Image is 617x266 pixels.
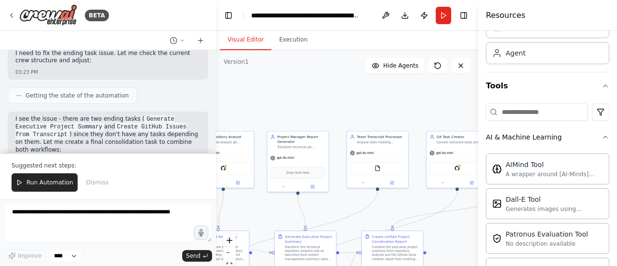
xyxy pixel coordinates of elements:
span: Run Automation [27,179,73,186]
div: Combine the executive project summary from repository analysis and the GitHub issue creation repo... [372,245,420,261]
div: A wrapper around [AI-Minds]([URL][DOMAIN_NAME]). Useful for when you need answers to questions fr... [506,170,603,178]
div: BETA [85,10,109,21]
span: Send [186,252,201,260]
button: Execution [271,30,315,50]
div: Convert extracted tasks and action items from team discussions into properly formatted GitHub iss... [437,140,485,144]
g: Edge from 360a3a4c-edab-4096-8d1e-fef0dbcd4e76 to 45483c04-f0f2-439c-aa45-8128b72b8471 [216,191,226,228]
p: I need to fix the ending task issue. Let me check the current crew structure and adjust: [15,50,201,65]
img: FileReadTool [375,165,380,171]
div: Git Repository Analyst [202,134,251,139]
button: Tools [486,72,609,99]
div: Analyze team meeting transcripts and extract actionable tasks, issues, and assignments for {team_... [357,140,405,144]
div: Comprehensive analysis of {repository_name} repository status including: - Open and recently clos... [198,245,246,261]
span: Improve [18,252,41,260]
span: gpt-4o-mini [356,151,374,155]
img: PatronusEvalTool [492,234,502,243]
g: Edge from 45483c04-f0f2-439c-aa45-8128b72b8471 to 78b03518-6d36-4bd7-8792-37e1d70420bd [252,248,271,255]
div: 03:23 PM [15,69,201,76]
h4: Resources [486,10,525,21]
div: Agent [506,48,525,58]
button: Run Automation [12,173,78,192]
div: Dall-E Tool [506,195,603,204]
button: Switch to previous chat [166,35,189,46]
g: Edge from 2556b77d-e927-4402-b4eb-171aa6f9730e to 07a31445-078f-4e10-8b40-3591177365d5 [390,190,539,228]
span: Dismiss [86,179,108,186]
div: AIMind Tool [506,160,603,169]
button: Hide Agents [366,58,424,73]
img: GitHub [220,165,226,171]
div: Project Manager Report Generator [277,134,325,144]
div: Git Repository AnalystGather and analyze git repository data including issues, pull requests, and... [192,131,255,188]
button: Improve [4,250,46,262]
div: Transform the technical repository analysis into an executive-level project management summary ta... [285,245,333,261]
code: Generate Executive Project Summary [15,115,174,131]
span: gpt-4o-mini [277,156,294,160]
button: Click to speak your automation idea [194,225,208,240]
button: zoom out [223,247,236,259]
div: Git Task CreatorConvert extracted tasks and action items from team discussions into properly form... [426,131,488,188]
div: Crew [486,12,609,72]
div: Team Transcript ProcessorAnalyze team meeting transcripts and extract actionable tasks, issues, a... [347,131,409,188]
div: Analyze Git Repository Status [198,234,246,244]
button: Start a new chat [193,35,208,46]
div: Patronus Evaluation Tool [506,229,588,239]
button: Open in side panel [224,180,252,185]
button: AI & Machine Learning [486,125,609,150]
span: Getting the state of the automation [26,92,129,99]
div: Transform technical git repository data into executive-level summaries and actionable project ins... [277,145,325,149]
img: GitHub [454,165,460,171]
button: Hide right sidebar [457,9,470,22]
g: Edge from 78b03518-6d36-4bd7-8792-37e1d70420bd to 07a31445-078f-4e10-8b40-3591177365d5 [339,250,359,255]
div: Gather and analyze git repository data including issues, pull requests, and pipeline statuses for... [202,140,251,144]
div: Team Transcript Processor [357,134,405,139]
button: Open in side panel [378,180,406,185]
span: Hide Agents [383,62,418,70]
div: Version 1 [224,58,249,66]
img: Logo [19,4,77,26]
code: Create GitHub Issues from Transcript [15,123,187,139]
button: Open in side panel [457,180,485,185]
button: Open in side panel [298,184,326,190]
button: Send [182,250,212,262]
img: AIMindTool [492,164,502,174]
button: Dismiss [81,173,113,192]
button: Visual Editor [220,30,271,50]
button: zoom in [223,234,236,247]
div: AI & Machine Learning [486,132,562,142]
div: Project Manager Report GeneratorTransform technical git repository data into executive-level summ... [267,131,329,192]
div: No description available [506,240,588,248]
span: gpt-4o-mini [436,151,453,155]
div: Create Unified Project Coordination Report [372,234,420,244]
div: Git Task Creator [437,134,485,139]
button: Hide left sidebar [222,9,235,22]
p: Suggested next steps: [12,162,204,169]
p: I see the issue - there are two ending tasks ( and ) since they don't have any tasks depending on... [15,115,201,154]
div: Generate Executive Project Summary [285,234,333,244]
div: Generates images using OpenAI's Dall-E model. [506,205,603,213]
span: Drop tools here [286,170,309,175]
span: gpt-4o-mini [202,151,219,155]
g: Edge from 143425e3-c2ee-4f56-b29d-79221a66d755 to 78b03518-6d36-4bd7-8792-37e1d70420bd [295,195,308,228]
nav: breadcrumb [251,11,360,20]
img: DallETool [492,199,502,209]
